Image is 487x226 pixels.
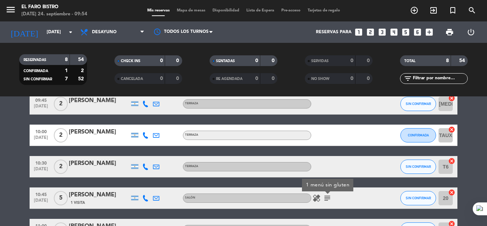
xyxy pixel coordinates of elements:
i: add_circle_outline [410,6,419,15]
i: arrow_drop_down [66,28,75,36]
span: 1 Visita [71,200,85,206]
i: looks_6 [413,27,422,37]
i: looks_3 [378,27,387,37]
div: [PERSON_NAME] [69,190,129,200]
span: SERVIDAS [311,59,329,63]
i: turned_in_not [448,6,457,15]
div: El Faro Bistro [21,4,87,11]
strong: 0 [160,58,163,63]
strong: 0 [255,76,258,81]
span: 10:45 [32,190,50,198]
strong: 0 [350,58,353,63]
strong: 0 [160,76,163,81]
span: SENTADAS [216,59,235,63]
i: exit_to_app [429,6,438,15]
strong: 54 [78,57,85,62]
span: Terraza [185,102,198,105]
i: search [468,6,476,15]
strong: 0 [272,76,276,81]
span: CONFIRMADA [24,69,48,73]
span: 5 [54,191,68,205]
span: RESERVADAS [24,58,46,62]
button: CONFIRMADA [400,128,436,142]
span: CANCELADA [121,77,143,81]
div: [PERSON_NAME] [69,127,129,137]
span: 2 [54,97,68,111]
span: SIN CONFIRMAR [406,102,431,106]
button: menu [5,4,16,17]
button: SIN CONFIRMAR [400,97,436,111]
div: LOG OUT [460,21,482,43]
span: 10:00 [32,127,50,135]
i: healing [312,194,321,202]
button: SIN CONFIRMAR [400,160,436,174]
span: [DATE] [32,167,50,175]
span: 2 [54,128,68,142]
span: SIN CONFIRMAR [406,165,431,169]
span: Desayuno [92,30,117,35]
span: 09:45 [32,96,50,104]
span: 2 [54,160,68,174]
span: Lista de Espera [243,9,278,12]
span: [DATE] [32,135,50,144]
span: RE AGENDADA [216,77,242,81]
span: Mapa de mesas [173,9,209,12]
span: Mis reservas [144,9,173,12]
strong: 0 [367,58,371,63]
span: Tarjetas de regalo [304,9,344,12]
span: print [445,28,454,36]
strong: 52 [78,76,85,81]
span: [DATE] [32,104,50,112]
div: [PERSON_NAME] [69,159,129,168]
i: cancel [448,189,455,196]
span: Terraza [185,165,198,168]
i: filter_list [404,74,412,83]
i: cancel [448,95,455,102]
span: TOTAL [404,59,415,63]
strong: 54 [459,58,466,63]
span: CONFIRMADA [408,133,429,137]
strong: 0 [272,58,276,63]
strong: 8 [65,57,68,62]
span: [DATE] [32,198,50,206]
i: looks_5 [401,27,410,37]
i: subject [323,194,332,202]
span: Reservas para [316,30,352,35]
span: SIN CONFIRMAR [24,77,52,81]
button: SIN CONFIRMAR [400,191,436,205]
i: looks_two [366,27,375,37]
i: cancel [448,126,455,133]
strong: 7 [65,76,68,81]
i: looks_one [354,27,363,37]
i: power_settings_new [467,28,475,36]
span: Pre-acceso [278,9,304,12]
span: Disponibilidad [209,9,243,12]
input: Filtrar por nombre... [412,75,467,82]
span: Terraza [185,134,198,136]
i: cancel [448,157,455,165]
strong: 2 [81,68,85,73]
span: 10:30 [32,159,50,167]
strong: 0 [367,76,371,81]
div: [PERSON_NAME] [69,96,129,105]
i: looks_4 [389,27,399,37]
i: menu [5,4,16,15]
div: [DATE] 24. septiembre - 09:54 [21,11,87,18]
strong: 8 [446,58,449,63]
strong: 0 [350,76,353,81]
span: SIN CONFIRMAR [406,196,431,200]
strong: 0 [255,58,258,63]
strong: 1 [65,68,68,73]
div: 1 menú sin gluten [306,181,350,189]
span: CHECK INS [121,59,140,63]
strong: 0 [176,76,180,81]
span: Salón [185,196,195,199]
i: [DATE] [5,24,43,40]
span: NO SHOW [311,77,329,81]
i: add_box [425,27,434,37]
strong: 0 [176,58,180,63]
